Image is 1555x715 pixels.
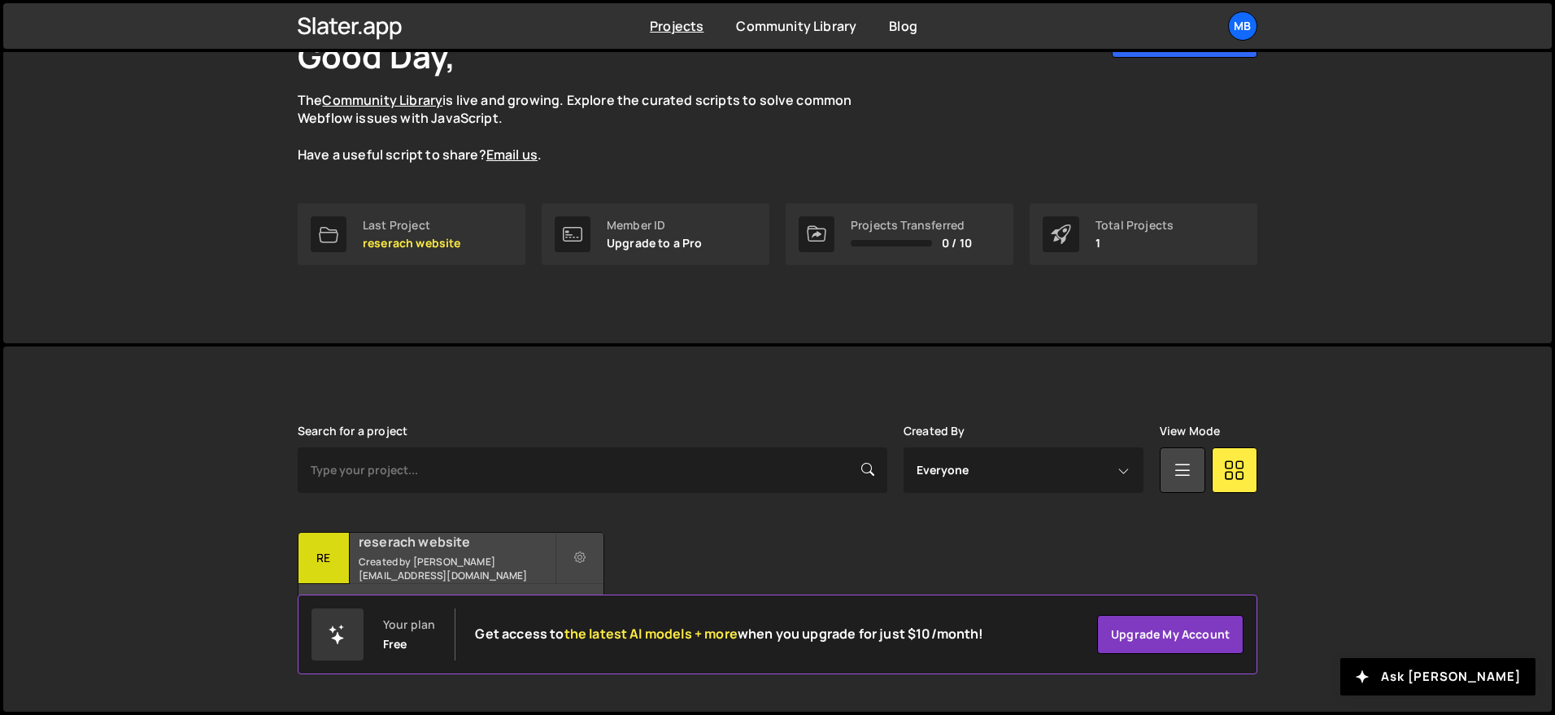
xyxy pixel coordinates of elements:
[1095,237,1174,250] p: 1
[1097,615,1244,654] a: Upgrade my account
[298,447,887,493] input: Type your project...
[359,555,555,582] small: Created by [PERSON_NAME][EMAIL_ADDRESS][DOMAIN_NAME]
[1095,219,1174,232] div: Total Projects
[298,33,455,78] h1: Good Day,
[298,584,603,633] div: 5 pages, last updated by [DATE]
[736,17,856,35] a: Community Library
[851,219,972,232] div: Projects Transferred
[298,533,350,584] div: re
[298,532,604,634] a: re reserach website Created by [PERSON_NAME][EMAIL_ADDRESS][DOMAIN_NAME] 5 pages, last updated by...
[607,219,703,232] div: Member ID
[942,237,972,250] span: 0 / 10
[564,625,738,643] span: the latest AI models + more
[486,146,538,163] a: Email us
[889,17,917,35] a: Blog
[1340,658,1535,695] button: Ask [PERSON_NAME]
[904,425,965,438] label: Created By
[650,17,703,35] a: Projects
[1160,425,1220,438] label: View Mode
[298,203,525,265] a: Last Project reserach website
[363,237,461,250] p: reserach website
[363,219,461,232] div: Last Project
[383,638,407,651] div: Free
[359,533,555,551] h2: reserach website
[383,618,435,631] div: Your plan
[607,237,703,250] p: Upgrade to a Pro
[1228,11,1257,41] a: MB
[475,626,983,642] h2: Get access to when you upgrade for just $10/month!
[298,91,883,164] p: The is live and growing. Explore the curated scripts to solve common Webflow issues with JavaScri...
[298,425,407,438] label: Search for a project
[322,91,442,109] a: Community Library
